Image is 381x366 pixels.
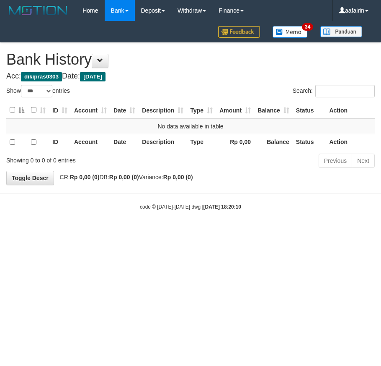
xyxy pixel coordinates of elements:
[163,174,193,180] strong: Rp 0,00 (0)
[302,23,313,31] span: 34
[139,102,187,118] th: Description: activate to sort column ascending
[109,174,139,180] strong: Rp 0,00 (0)
[6,72,375,81] h4: Acc: Date:
[6,102,28,118] th: : activate to sort column descending
[28,102,49,118] th: : activate to sort column ascending
[6,85,70,97] label: Show entries
[326,134,375,150] th: Action
[187,102,216,118] th: Type: activate to sort column ascending
[56,174,193,180] span: CR: DB: Variance:
[21,85,52,97] select: Showentries
[293,134,326,150] th: Status
[80,72,106,81] span: [DATE]
[216,102,254,118] th: Amount: activate to sort column ascending
[293,102,326,118] th: Status
[352,154,375,168] a: Next
[326,102,375,118] th: Action
[6,51,375,68] h1: Bank History
[216,134,254,150] th: Rp 0,00
[293,85,375,97] label: Search:
[21,72,62,81] span: dikipras0303
[273,26,308,38] img: Button%20Memo.svg
[71,134,110,150] th: Account
[49,102,71,118] th: ID: activate to sort column ascending
[6,4,70,17] img: MOTION_logo.png
[6,171,54,185] a: Toggle Descr
[110,134,139,150] th: Date
[70,174,100,180] strong: Rp 0,00 (0)
[319,154,352,168] a: Previous
[6,153,152,165] div: Showing 0 to 0 of 0 entries
[49,134,71,150] th: ID
[266,21,314,42] a: 34
[254,134,293,150] th: Balance
[315,85,375,97] input: Search:
[254,102,293,118] th: Balance: activate to sort column ascending
[320,26,362,37] img: panduan.png
[139,134,187,150] th: Description
[71,102,110,118] th: Account: activate to sort column ascending
[218,26,260,38] img: Feedback.jpg
[110,102,139,118] th: Date: activate to sort column ascending
[140,204,241,210] small: code © [DATE]-[DATE] dwg |
[6,118,375,134] td: No data available in table
[203,204,241,210] strong: [DATE] 18:20:10
[187,134,216,150] th: Type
